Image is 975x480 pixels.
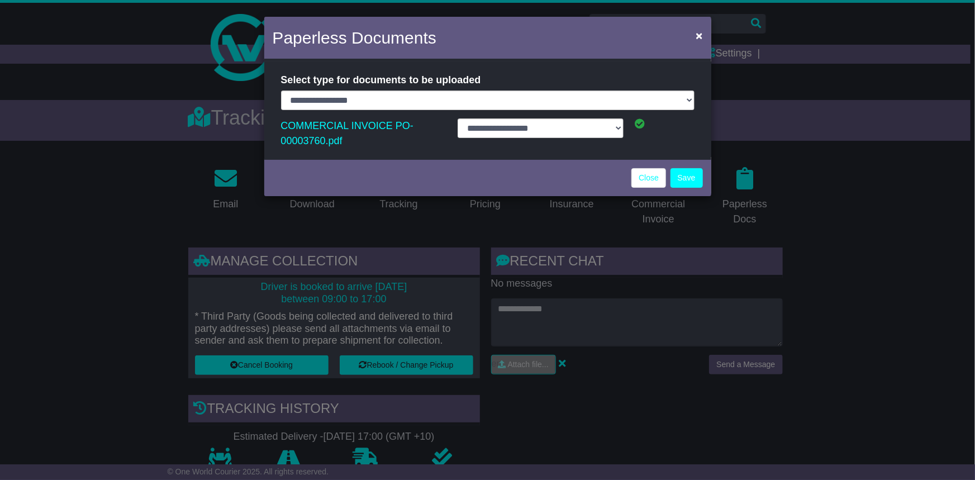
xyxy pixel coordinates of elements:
[690,24,708,47] button: Close
[696,29,702,42] span: ×
[281,70,481,91] label: Select type for documents to be uploaded
[631,168,666,188] a: Close
[273,25,436,50] h4: Paperless Documents
[281,117,413,149] a: COMMERCIAL INVOICE PO-00003760.pdf
[670,168,703,188] button: Save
